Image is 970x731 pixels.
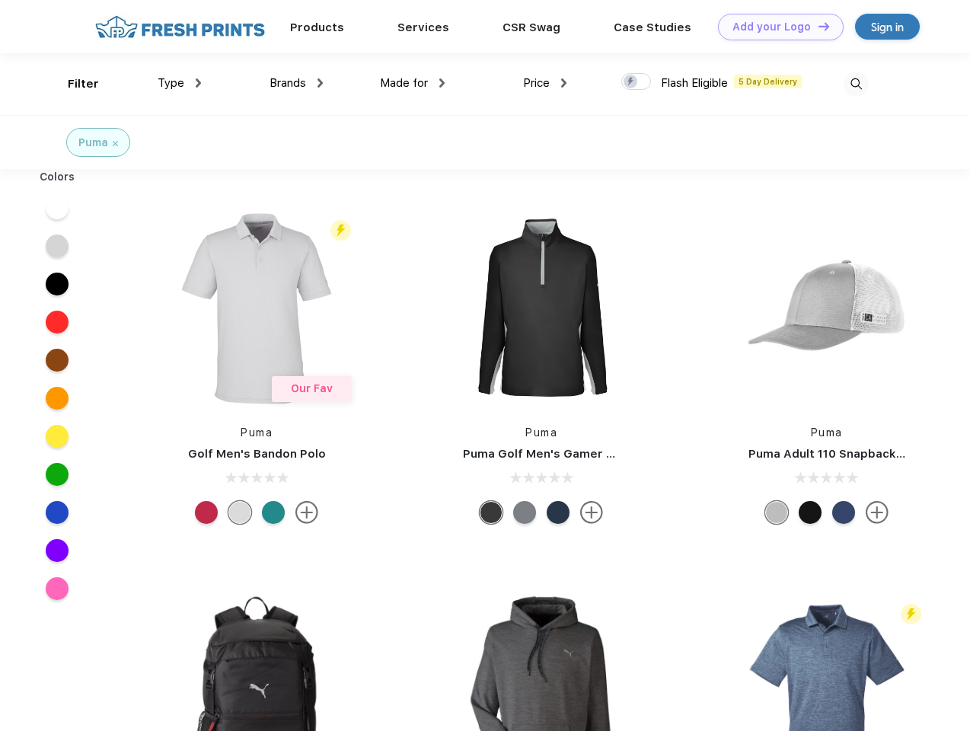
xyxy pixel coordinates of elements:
div: Add your Logo [732,21,811,34]
div: Ski Patrol [195,501,218,524]
span: Brands [270,76,306,90]
div: Sign in [871,18,904,36]
a: Puma [811,426,843,439]
div: Green Lagoon [262,501,285,524]
div: Quarry with Brt Whit [765,501,788,524]
div: Puma Black [480,501,503,524]
a: CSR Swag [503,21,560,34]
div: Pma Blk with Pma Blk [799,501,822,524]
a: Puma [241,426,273,439]
div: Filter [68,75,99,93]
span: Our Fav [291,382,333,394]
img: flash_active_toggle.svg [330,220,351,241]
img: flash_active_toggle.svg [901,604,921,624]
img: more.svg [580,501,603,524]
img: DT [818,22,829,30]
img: more.svg [295,501,318,524]
a: Products [290,21,344,34]
img: func=resize&h=266 [155,207,358,410]
img: func=resize&h=266 [440,207,643,410]
div: Quiet Shade [513,501,536,524]
span: Price [523,76,550,90]
div: Puma [78,135,108,151]
img: dropdown.png [317,78,323,88]
a: Golf Men's Bandon Polo [188,447,326,461]
img: func=resize&h=266 [726,207,928,410]
span: Flash Eligible [661,76,728,90]
div: Peacoat with Qut Shd [832,501,855,524]
a: Puma [525,426,557,439]
span: Made for [380,76,428,90]
a: Puma Golf Men's Gamer Golf Quarter-Zip [463,447,704,461]
img: dropdown.png [439,78,445,88]
img: fo%20logo%202.webp [91,14,270,40]
img: filter_cancel.svg [113,141,118,146]
img: dropdown.png [561,78,566,88]
div: Colors [28,169,87,185]
a: Services [397,21,449,34]
div: Navy Blazer [547,501,570,524]
img: more.svg [866,501,889,524]
span: Type [158,76,184,90]
img: desktop_search.svg [844,72,869,97]
div: High Rise [228,501,251,524]
img: dropdown.png [196,78,201,88]
span: 5 Day Delivery [734,75,802,88]
a: Sign in [855,14,920,40]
